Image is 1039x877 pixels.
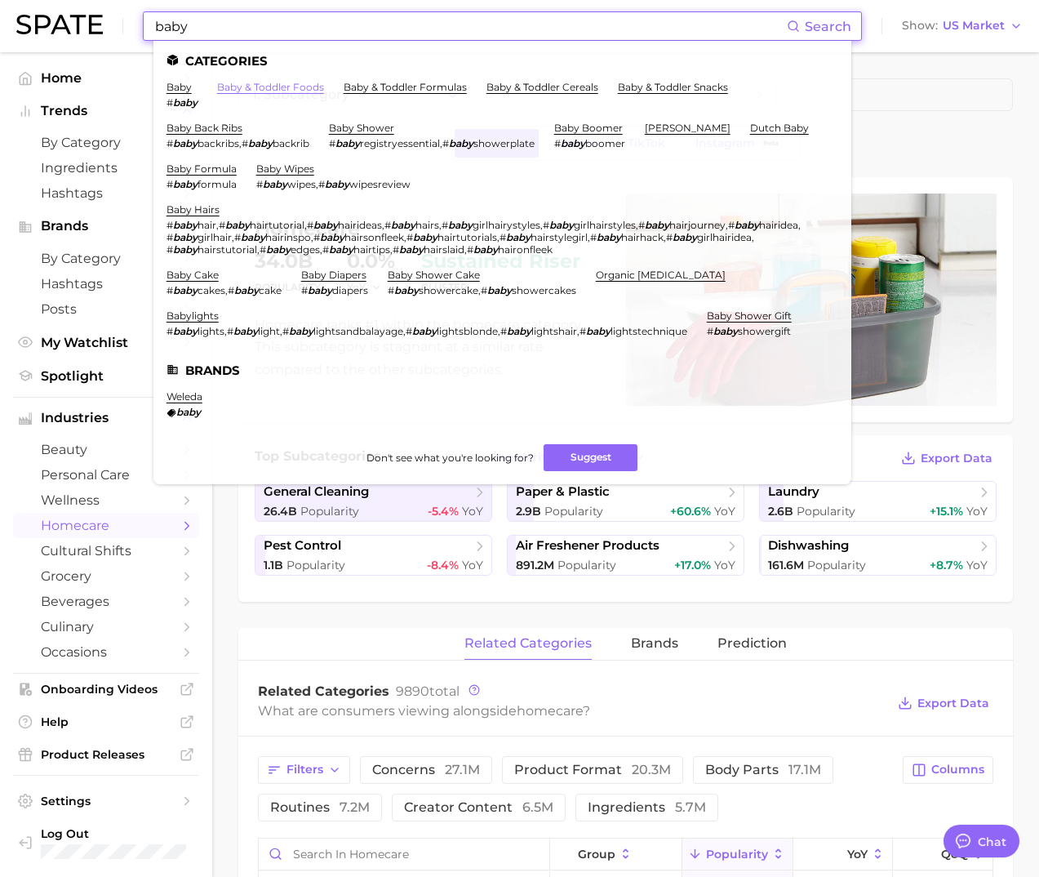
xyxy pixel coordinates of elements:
[638,219,645,231] span: #
[412,325,437,337] em: baby
[585,137,625,149] span: boomer
[265,231,311,243] span: hairinspo
[258,700,886,722] div: What are consumers viewing alongside ?
[531,231,588,243] span: hairstylegirl
[13,563,199,589] a: grocery
[372,763,480,777] span: concerns
[442,219,448,231] span: #
[173,137,198,149] em: baby
[738,325,791,337] span: showergift
[41,467,171,483] span: personal care
[173,219,198,231] em: baby
[13,214,199,238] button: Brands
[227,325,233,337] span: #
[13,246,199,271] a: by Category
[579,325,586,337] span: #
[198,243,257,256] span: hairstutorial
[597,231,621,243] em: baby
[611,325,687,337] span: lightstechnique
[728,219,735,231] span: #
[173,96,198,109] em: baby
[449,137,473,149] em: baby
[41,442,171,457] span: beauty
[366,452,534,464] span: Don't see what you're looking for?
[517,703,583,719] span: homecare
[173,284,198,296] em: baby
[219,219,225,231] span: #
[618,81,728,93] a: baby & toddler snacks
[259,284,282,296] span: cake
[167,390,202,403] a: weleda
[388,269,480,281] a: baby shower cake
[13,180,199,206] a: Hashtags
[714,558,735,572] span: YoY
[544,504,603,519] span: Popularity
[225,219,250,231] em: baby
[13,363,199,389] a: Spotlight
[167,81,192,93] a: baby
[707,325,713,337] span: #
[506,231,531,243] em: baby
[41,682,171,697] span: Onboarding Videos
[41,619,171,634] span: culinary
[669,219,726,231] span: hairjourney
[917,697,989,710] span: Export Data
[424,243,464,256] span: hairslaid
[588,801,706,814] span: ingredients
[256,178,263,190] span: #
[516,538,659,554] span: air freshener products
[898,16,1027,37] button: ShowUS Market
[41,794,171,808] span: Settings
[590,231,597,243] span: #
[13,789,199,813] a: Settings
[167,325,687,337] div: , , , , ,
[522,799,553,815] span: 6.5m
[41,70,171,86] span: Home
[167,243,173,256] span: #
[13,589,199,614] a: beverages
[544,444,637,471] button: Suggest
[325,178,349,190] em: baby
[176,406,201,418] em: baby
[308,284,332,296] em: baby
[13,487,199,513] a: wellness
[291,243,320,256] span: edges
[167,137,173,149] span: #
[41,644,171,660] span: occasions
[467,243,473,256] span: #
[706,848,768,861] span: Popularity
[735,219,759,231] em: baby
[16,15,103,34] img: SPATE
[437,325,498,337] span: lightsblonde
[498,243,553,256] span: haironfleek
[941,848,968,861] span: QoQ
[793,839,893,870] button: YoY
[13,271,199,296] a: Hashtags
[264,504,297,519] span: 26.4b
[344,81,467,93] a: baby & toddler formulas
[427,558,459,572] span: -8.4%
[173,325,198,337] em: baby
[300,504,359,519] span: Popularity
[255,535,492,576] a: pest control1.1b Popularity-8.4% YoY
[340,799,370,815] span: 7.2m
[673,231,697,243] em: baby
[578,848,615,861] span: group
[41,335,171,350] span: My Watchlist
[318,178,325,190] span: #
[329,122,394,134] a: baby shower
[241,231,265,243] em: baby
[255,481,492,522] a: general cleaning26.4b Popularity-5.4% YoY
[313,325,403,337] span: lightsandbalayage
[153,12,787,40] input: Search here for a brand, industry, or ingredient
[173,243,198,256] em: baby
[531,325,577,337] span: lightshair
[234,284,259,296] em: baby
[645,219,669,231] em: baby
[41,715,171,729] span: Help
[282,325,289,337] span: #
[666,231,673,243] span: #
[805,19,851,34] span: Search
[13,330,199,355] a: My Watchlist
[270,801,370,814] span: routines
